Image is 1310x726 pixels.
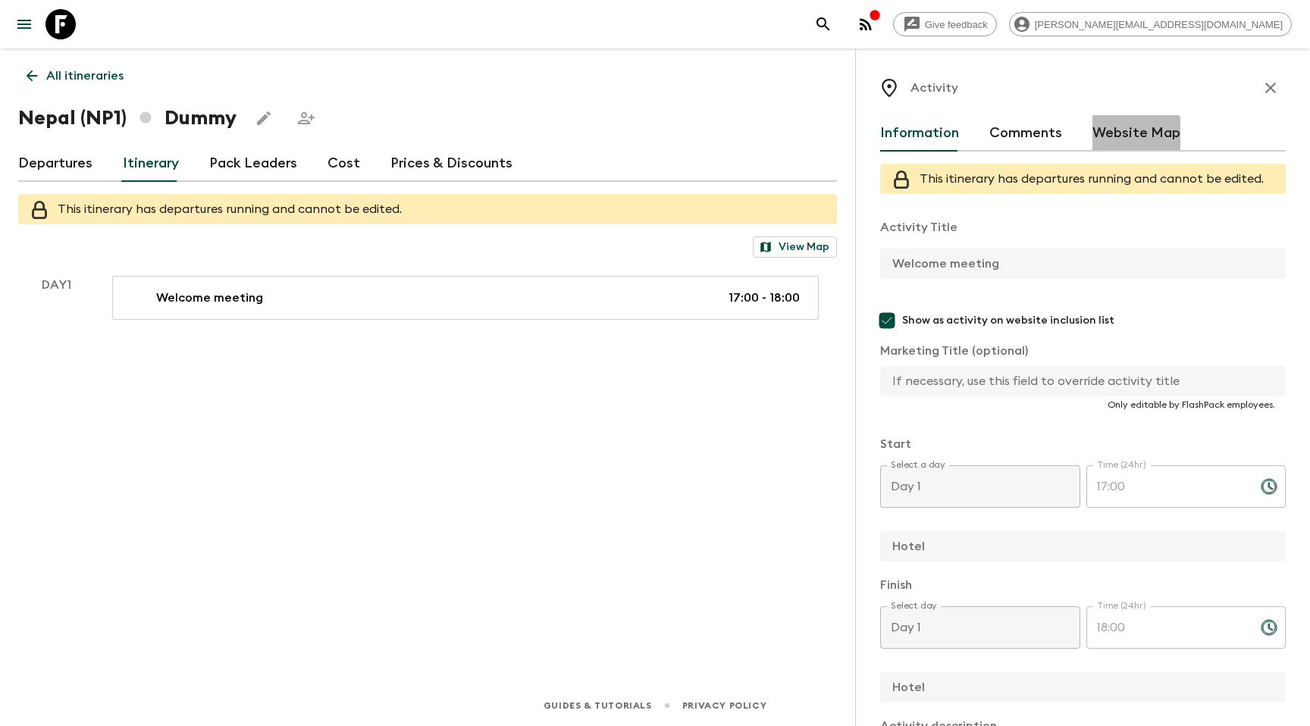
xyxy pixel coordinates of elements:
a: Pack Leaders [209,146,297,182]
button: menu [9,9,39,39]
span: This itinerary has departures running and cannot be edited. [58,203,402,215]
p: 17:00 - 18:00 [729,289,800,307]
a: Welcome meeting17:00 - 18:00 [112,276,819,320]
label: Time (24hr) [1097,458,1146,471]
span: This itinerary has departures running and cannot be edited. [920,173,1264,185]
p: Only editable by FlashPack employees. [891,399,1275,411]
a: Give feedback [893,12,997,36]
span: Share this itinerary [291,103,321,133]
p: Marketing Title (optional) [880,342,1286,360]
p: Start [880,435,1286,453]
a: Guides & Tutorials [544,697,652,714]
button: Edit this itinerary [249,103,279,133]
p: Activity [910,79,958,97]
div: [PERSON_NAME][EMAIL_ADDRESS][DOMAIN_NAME] [1009,12,1292,36]
button: View Map [753,236,837,258]
a: Itinerary [123,146,179,182]
p: Welcome meeting [156,289,263,307]
p: Activity Title [880,218,1286,236]
a: Privacy Policy [682,697,766,714]
a: Cost [327,146,360,182]
input: hh:mm [1086,465,1249,508]
span: [PERSON_NAME][EMAIL_ADDRESS][DOMAIN_NAME] [1026,19,1291,30]
label: Select day [891,599,937,612]
h1: Nepal (NP1) Dummy [18,103,237,133]
label: Select a day [891,458,945,471]
p: All itineraries [46,67,124,85]
a: All itineraries [18,61,132,91]
input: hh:mm [1086,606,1249,649]
button: Website Map [1092,115,1180,152]
p: Day 1 [18,276,94,294]
span: Show as activity on website inclusion list [902,313,1114,328]
button: Information [880,115,959,152]
p: Finish [880,576,1286,594]
input: If necessary, use this field to override activity title [880,366,1274,396]
span: Give feedback [917,19,996,30]
button: Comments [989,115,1062,152]
label: Time (24hr) [1097,599,1146,612]
button: search adventures [808,9,838,39]
a: Departures [18,146,92,182]
a: Prices & Discounts [390,146,512,182]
